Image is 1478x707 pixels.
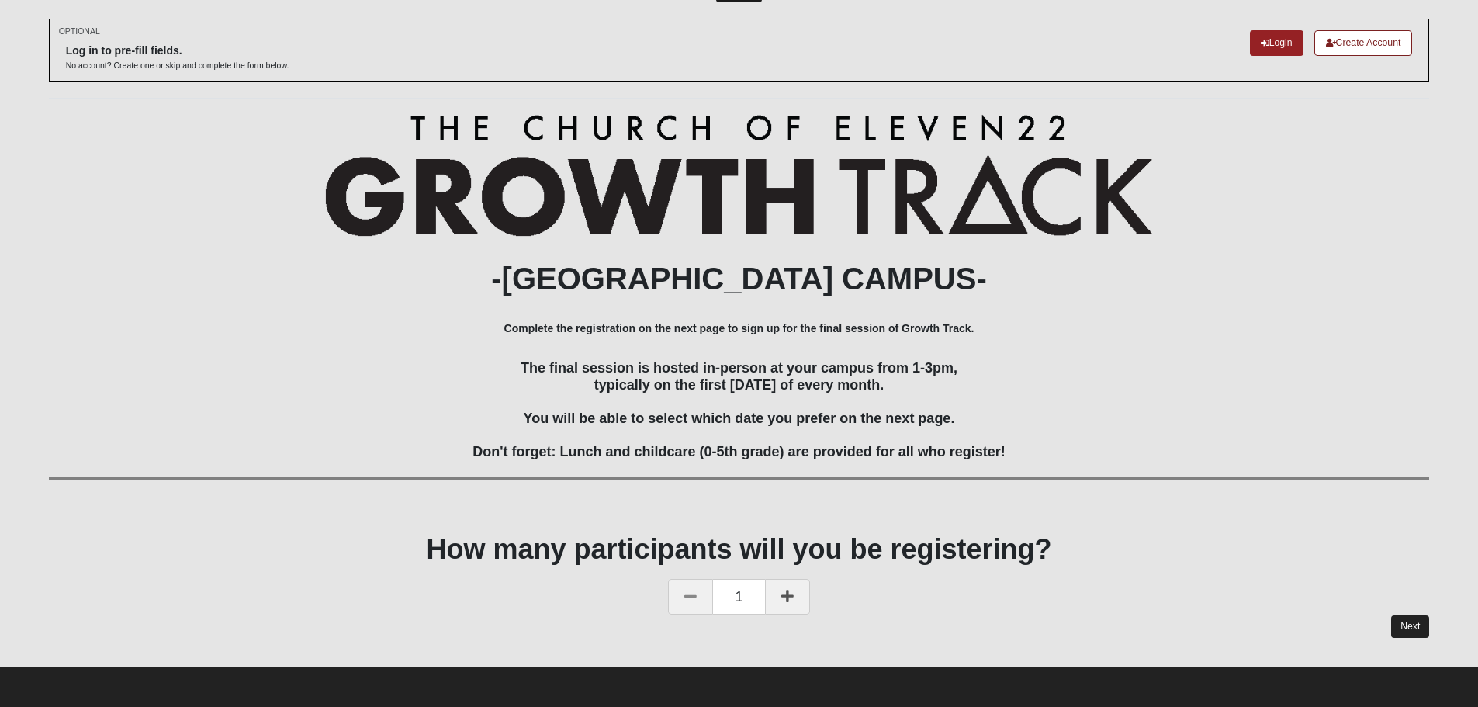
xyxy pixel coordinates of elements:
[504,322,974,334] b: Complete the registration on the next page to sign up for the final session of Growth Track.
[491,262,987,296] b: -[GEOGRAPHIC_DATA] CAMPUS-
[594,377,884,393] span: typically on the first [DATE] of every month.
[1250,30,1303,56] a: Login
[49,532,1430,566] h1: How many participants will you be registering?
[59,26,100,37] small: OPTIONAL
[1314,30,1413,56] a: Create Account
[713,579,764,615] span: 1
[521,360,957,376] span: The final session is hosted in-person at your campus from 1-3pm,
[325,114,1154,237] img: Growth Track Logo
[472,444,1005,459] span: Don't forget: Lunch and childcare (0-5th grade) are provided for all who register!
[524,411,955,426] span: You will be able to select which date you prefer on the next page.
[1391,615,1429,638] a: Next
[66,60,289,71] p: No account? Create one or skip and complete the form below.
[66,44,289,57] h6: Log in to pre-fill fields.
